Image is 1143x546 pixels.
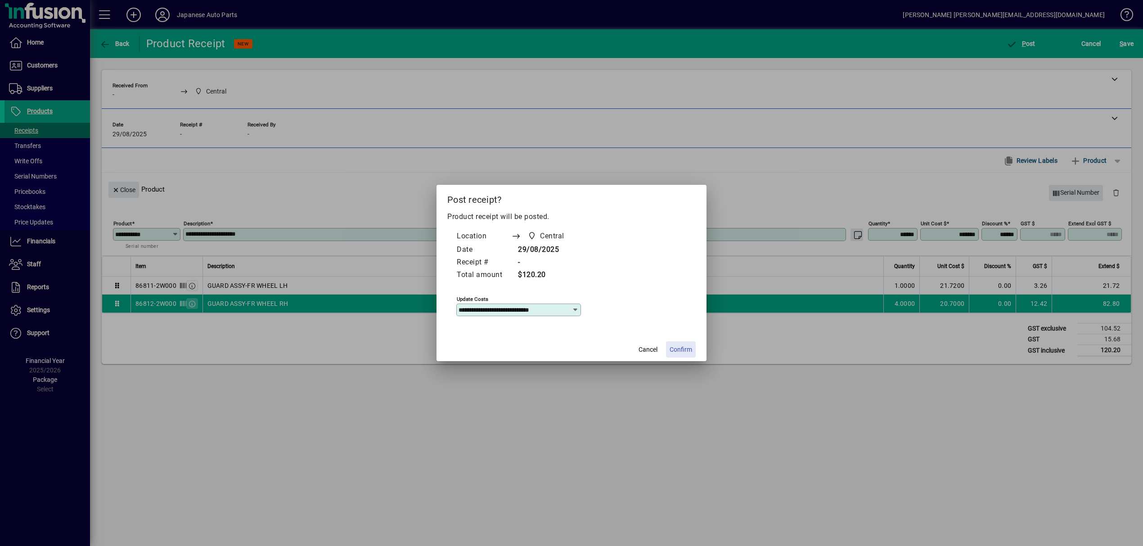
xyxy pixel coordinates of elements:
td: - [511,256,581,269]
span: Central [525,230,568,242]
span: Cancel [639,345,657,354]
td: Date [456,244,511,256]
h2: Post receipt? [436,185,706,211]
mat-label: Update costs [457,296,488,302]
td: Location [456,229,511,244]
span: Central [540,231,564,242]
button: Cancel [634,341,662,358]
td: Total amount [456,269,511,282]
p: Product receipt will be posted. [447,211,696,222]
td: 29/08/2025 [511,244,581,256]
td: $120.20 [511,269,581,282]
span: Confirm [670,345,692,354]
td: Receipt # [456,256,511,269]
button: Confirm [666,341,696,358]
